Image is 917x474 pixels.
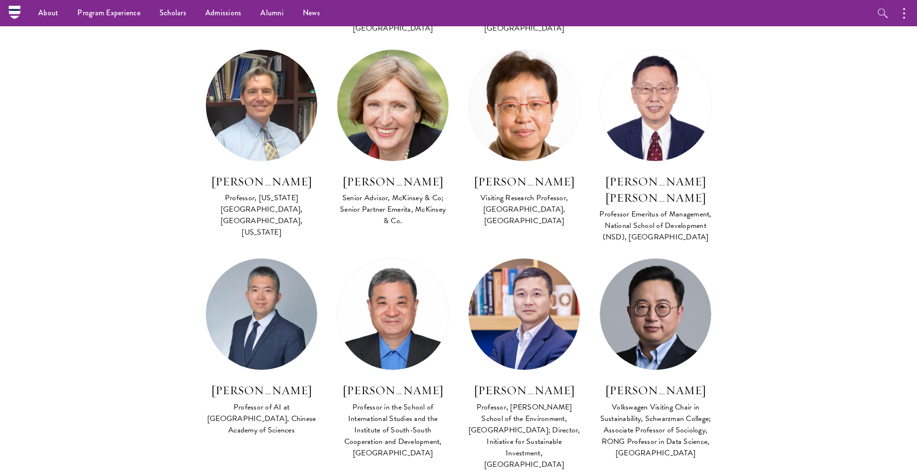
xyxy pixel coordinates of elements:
a: [PERSON_NAME] Professor of AI at [GEOGRAPHIC_DATA], Chinese Academy of Sciences [205,258,318,437]
a: [PERSON_NAME] Volkswagen Visiting Chair in Sustainability, Schwarzman College; Associate Professo... [599,258,712,460]
h3: [PERSON_NAME] [599,382,712,399]
a: [PERSON_NAME] Senior Advisor, McKinsey & Co; Senior Partner Emerita, McKinsey & Co. [337,49,449,228]
h3: [PERSON_NAME] [PERSON_NAME] [599,173,712,206]
a: [PERSON_NAME] Professor, [PERSON_NAME] School of the Environment, [GEOGRAPHIC_DATA]; Director, In... [468,258,580,471]
div: Visiting Research Professor, [GEOGRAPHIC_DATA], [GEOGRAPHIC_DATA] [468,192,580,226]
h3: [PERSON_NAME] [205,173,318,190]
div: Professor Emeritus of Management, National School of Development (NSD), [GEOGRAPHIC_DATA] [599,208,712,243]
h3: [PERSON_NAME] [468,173,580,190]
h3: [PERSON_NAME] [468,382,580,399]
div: Professor in the School of International Studies and the Institute of South-South Cooperation and... [337,401,449,459]
div: Professor, [PERSON_NAME] School of the Environment, [GEOGRAPHIC_DATA]; Director, Initiative for S... [468,401,580,470]
h3: [PERSON_NAME] [337,173,449,190]
a: [PERSON_NAME] Visiting Research Professor, [GEOGRAPHIC_DATA], [GEOGRAPHIC_DATA] [468,49,580,228]
div: Professor, [US_STATE][GEOGRAPHIC_DATA], [GEOGRAPHIC_DATA], [US_STATE] [205,192,318,238]
h3: [PERSON_NAME] [205,382,318,399]
h3: [PERSON_NAME] [337,382,449,399]
div: Volkswagen Visiting Chair in Sustainability, Schwarzman College; Associate Professor of Sociology... [599,401,712,459]
a: [PERSON_NAME] Professor in the School of International Studies and the Institute of South-South C... [337,258,449,460]
a: [PERSON_NAME] Professor, [US_STATE][GEOGRAPHIC_DATA], [GEOGRAPHIC_DATA], [US_STATE] [205,49,318,239]
div: Senior Advisor, McKinsey & Co; Senior Partner Emerita, McKinsey & Co. [337,192,449,226]
a: [PERSON_NAME] [PERSON_NAME] Professor Emeritus of Management, National School of Development (NSD... [599,49,712,244]
div: Professor of AI at [GEOGRAPHIC_DATA], Chinese Academy of Sciences [205,401,318,436]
